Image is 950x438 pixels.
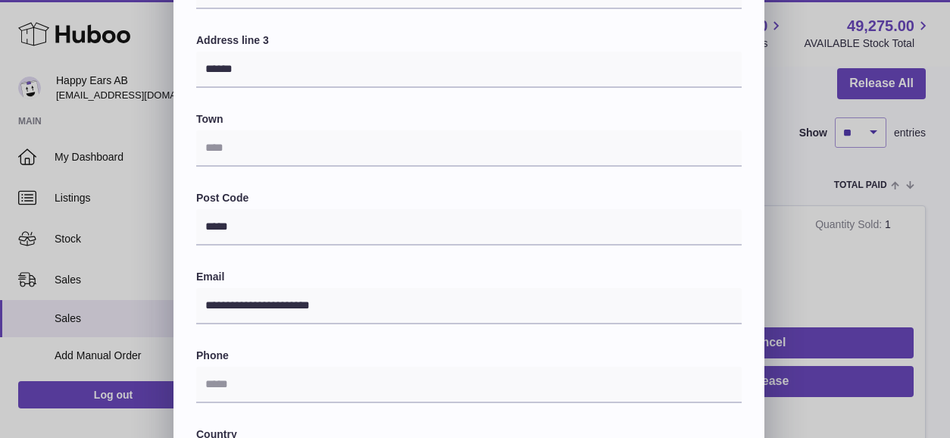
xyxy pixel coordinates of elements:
label: Address line 3 [196,33,742,48]
label: Phone [196,349,742,363]
label: Town [196,112,742,127]
label: Email [196,270,742,284]
label: Post Code [196,191,742,205]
